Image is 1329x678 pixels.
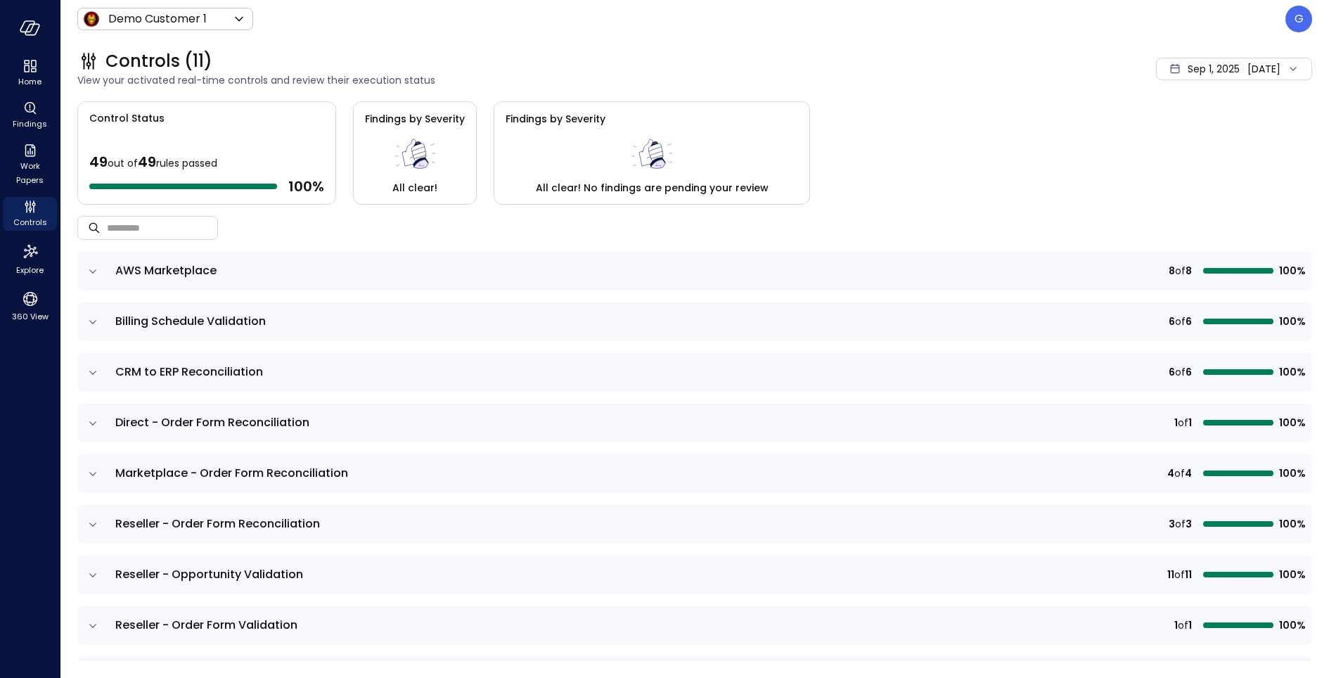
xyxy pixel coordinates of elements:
[1167,466,1174,481] span: 4
[86,264,100,279] button: expand row
[1279,263,1304,279] span: 100%
[1178,415,1188,430] span: of
[1279,567,1304,582] span: 100%
[108,11,207,27] p: Demo Customer 1
[1185,567,1192,582] span: 11
[156,156,217,170] span: rules passed
[1188,415,1192,430] span: 1
[1169,364,1175,380] span: 6
[12,309,49,324] span: 360 View
[392,180,437,196] span: All clear!
[115,262,217,279] span: AWS Marketplace
[1186,516,1192,532] span: 3
[1279,618,1304,633] span: 100%
[108,156,138,170] span: out of
[86,366,100,380] button: expand row
[3,141,57,188] div: Work Papers
[1174,567,1185,582] span: of
[138,152,156,172] span: 49
[1174,618,1178,633] span: 1
[1186,364,1192,380] span: 6
[536,180,769,196] span: All clear! No findings are pending your review
[115,516,320,532] span: Reseller - Order Form Reconciliation
[86,619,100,633] button: expand row
[86,568,100,582] button: expand row
[89,152,108,172] span: 49
[1279,364,1304,380] span: 100%
[288,177,324,196] span: 100 %
[3,287,57,325] div: 360 View
[1175,364,1186,380] span: of
[1185,466,1192,481] span: 4
[115,617,297,633] span: Reseller - Order Form Validation
[1295,11,1304,27] p: G
[115,364,263,380] span: CRM to ERP Reconciliation
[1169,314,1175,329] span: 6
[1169,516,1175,532] span: 3
[1186,314,1192,329] span: 6
[1279,415,1304,430] span: 100%
[86,518,100,532] button: expand row
[1188,618,1192,633] span: 1
[115,414,309,430] span: Direct - Order Form Reconciliation
[1279,466,1304,481] span: 100%
[16,263,44,277] span: Explore
[8,159,51,187] span: Work Papers
[1178,618,1188,633] span: of
[86,315,100,329] button: expand row
[115,313,266,329] span: Billing Schedule Validation
[13,117,47,131] span: Findings
[83,11,100,27] img: Icon
[18,75,41,89] span: Home
[1279,516,1304,532] span: 100%
[1174,466,1185,481] span: of
[3,98,57,132] div: Findings
[1186,263,1192,279] span: 8
[1175,263,1186,279] span: of
[77,72,968,88] span: View your activated real-time controls and review their execution status
[1175,314,1186,329] span: of
[3,239,57,279] div: Explore
[3,56,57,90] div: Home
[105,50,212,72] span: Controls (11)
[1279,314,1304,329] span: 100%
[1174,415,1178,430] span: 1
[115,465,348,481] span: Marketplace - Order Form Reconciliation
[115,566,303,582] span: Reseller - Opportunity Validation
[1188,61,1240,77] span: Sep 1, 2025
[1175,516,1186,532] span: of
[3,197,57,231] div: Controls
[13,215,47,229] span: Controls
[86,416,100,430] button: expand row
[86,467,100,481] button: expand row
[78,102,165,126] span: Control Status
[1167,567,1174,582] span: 11
[365,112,465,126] span: Findings by Severity
[1169,263,1175,279] span: 8
[1285,6,1312,32] div: Guy
[506,112,605,126] span: Findings by Severity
